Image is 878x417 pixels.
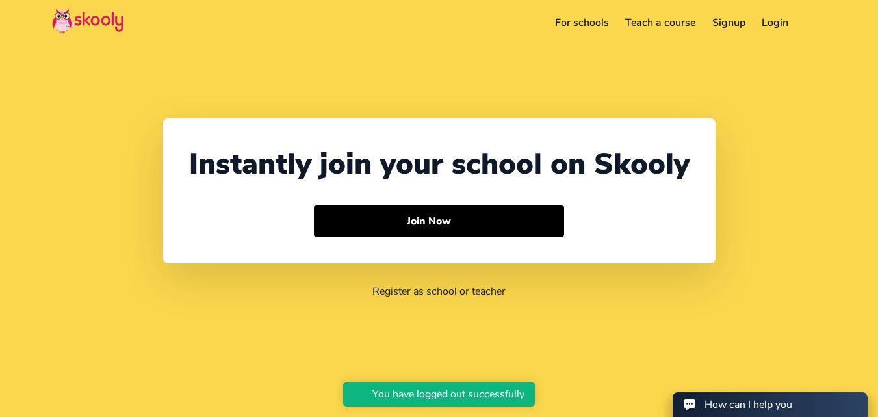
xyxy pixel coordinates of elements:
[52,8,123,34] img: Skooly
[458,215,471,228] ion-icon: arrow forward outline
[354,388,367,401] ion-icon: checkmark circle
[547,12,617,33] a: For schools
[189,144,690,184] div: Instantly join your school on Skooly
[754,12,797,33] a: Login
[314,205,564,237] button: Join Nowarrow forward outline
[617,12,704,33] a: Teach a course
[372,284,506,299] a: Register as school or teacher
[807,12,826,34] button: menu outline
[372,387,524,401] div: You have logged out successfully
[704,12,754,33] a: Signup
